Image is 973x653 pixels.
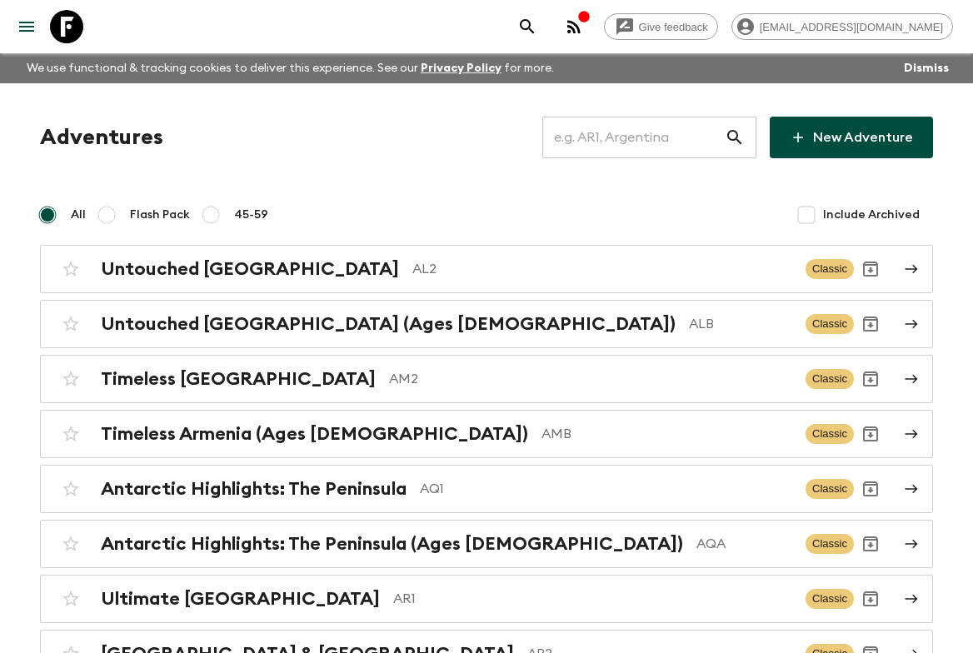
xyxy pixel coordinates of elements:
[731,13,953,40] div: [EMAIL_ADDRESS][DOMAIN_NAME]
[854,252,887,286] button: Archive
[40,520,933,568] a: Antarctic Highlights: The Peninsula (Ages [DEMOGRAPHIC_DATA])AQAClassicArchive
[234,207,268,223] span: 45-59
[101,313,676,335] h2: Untouched [GEOGRAPHIC_DATA] (Ages [DEMOGRAPHIC_DATA])
[10,10,43,43] button: menu
[806,314,854,334] span: Classic
[854,417,887,451] button: Archive
[854,527,887,561] button: Archive
[511,10,544,43] button: search adventures
[101,258,399,280] h2: Untouched [GEOGRAPHIC_DATA]
[854,362,887,396] button: Archive
[900,57,953,80] button: Dismiss
[389,369,792,389] p: AM2
[101,478,407,500] h2: Antarctic Highlights: The Peninsula
[101,423,528,445] h2: Timeless Armenia (Ages [DEMOGRAPHIC_DATA])
[541,424,792,444] p: AMB
[751,21,952,33] span: [EMAIL_ADDRESS][DOMAIN_NAME]
[130,207,190,223] span: Flash Pack
[101,588,380,610] h2: Ultimate [GEOGRAPHIC_DATA]
[20,53,561,83] p: We use functional & tracking cookies to deliver this experience. See our for more.
[806,534,854,554] span: Classic
[71,207,86,223] span: All
[854,307,887,341] button: Archive
[101,368,376,390] h2: Timeless [GEOGRAPHIC_DATA]
[393,589,792,609] p: AR1
[806,259,854,279] span: Classic
[40,245,933,293] a: Untouched [GEOGRAPHIC_DATA]AL2ClassicArchive
[770,117,933,158] a: New Adventure
[604,13,718,40] a: Give feedback
[806,479,854,499] span: Classic
[420,479,792,499] p: AQ1
[689,314,792,334] p: ALB
[854,472,887,506] button: Archive
[40,465,933,513] a: Antarctic Highlights: The PeninsulaAQ1ClassicArchive
[40,355,933,403] a: Timeless [GEOGRAPHIC_DATA]AM2ClassicArchive
[40,410,933,458] a: Timeless Armenia (Ages [DEMOGRAPHIC_DATA])AMBClassicArchive
[823,207,920,223] span: Include Archived
[806,589,854,609] span: Classic
[806,369,854,389] span: Classic
[421,62,501,74] a: Privacy Policy
[630,21,717,33] span: Give feedback
[806,424,854,444] span: Classic
[40,300,933,348] a: Untouched [GEOGRAPHIC_DATA] (Ages [DEMOGRAPHIC_DATA])ALBClassicArchive
[40,575,933,623] a: Ultimate [GEOGRAPHIC_DATA]AR1ClassicArchive
[542,114,725,161] input: e.g. AR1, Argentina
[101,533,683,555] h2: Antarctic Highlights: The Peninsula (Ages [DEMOGRAPHIC_DATA])
[696,534,792,554] p: AQA
[412,259,792,279] p: AL2
[40,121,163,154] h1: Adventures
[854,582,887,616] button: Archive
